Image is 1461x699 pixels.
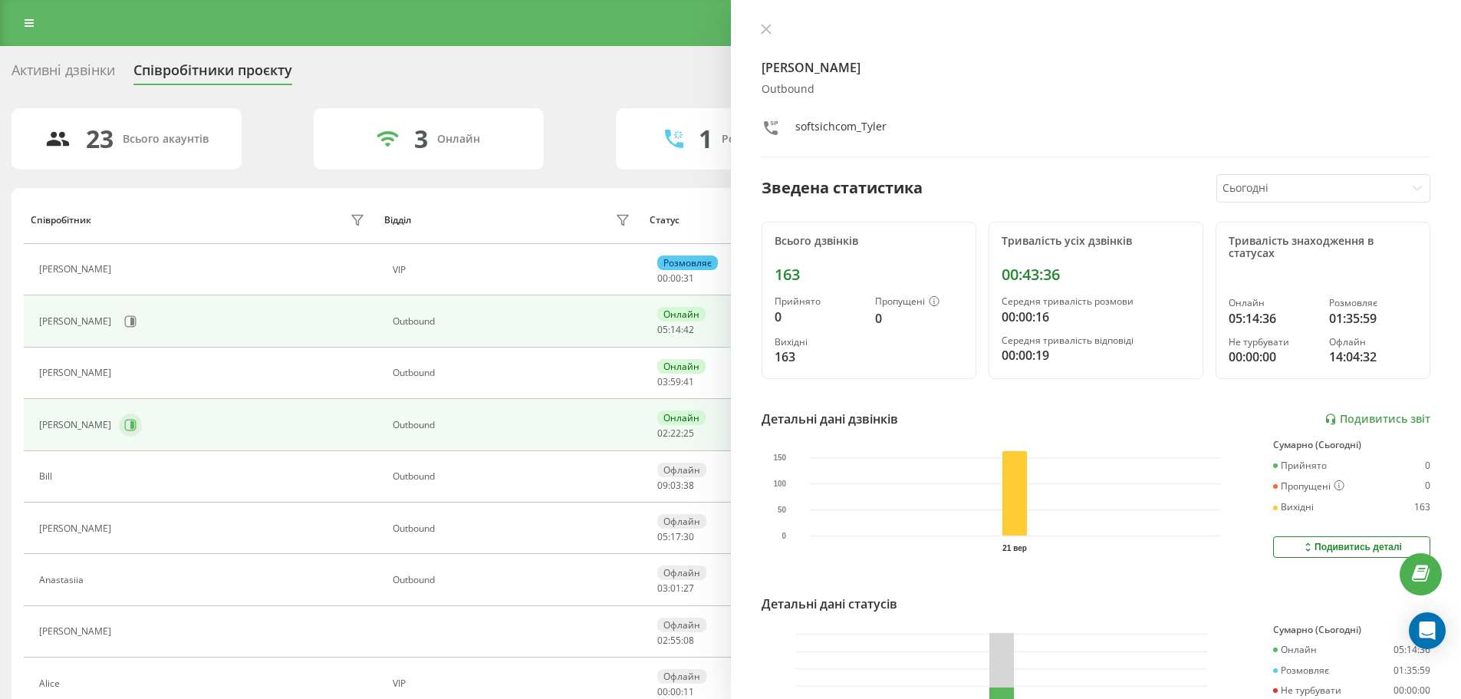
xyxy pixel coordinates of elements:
span: 02 [657,427,668,440]
div: Офлайн [657,669,706,684]
div: : : [657,635,694,646]
span: 11 [683,685,694,698]
span: 08 [683,634,694,647]
div: Не турбувати [1229,337,1317,348]
span: 22 [670,427,681,440]
div: Співробітники проєкту [133,62,292,86]
div: 23 [86,124,114,153]
span: 09 [657,479,668,492]
div: 00:00:00 [1229,348,1317,366]
div: Офлайн [657,463,706,477]
div: Детальні дані дзвінків [762,410,898,428]
div: 163 [1414,502,1430,513]
div: 0 [875,309,963,328]
span: 25 [683,427,694,440]
div: Офлайн [657,618,706,632]
div: : : [657,532,694,542]
div: : : [657,583,694,594]
div: Розмовляє [657,256,718,270]
div: Оutbound [393,575,634,585]
div: Anastasiia [39,575,87,585]
div: 0 [1425,460,1430,471]
div: Подивитись деталі [1301,541,1402,553]
span: 05 [657,530,668,543]
div: Сумарно (Сьогодні) [1273,625,1430,635]
div: 05:14:36 [1229,309,1317,328]
div: Оutbound [393,523,634,534]
text: 21 вер [1002,544,1027,552]
div: Онлайн [657,307,706,321]
div: Середня тривалість розмови [1002,296,1190,307]
div: : : [657,377,694,387]
div: Оutbound [762,83,1431,96]
div: Зведена статистика [762,176,923,199]
div: Статус [650,215,679,226]
div: 14:04:32 [1329,348,1417,366]
div: [PERSON_NAME] [39,626,115,637]
div: Всього дзвінків [775,235,963,248]
div: : : [657,480,694,491]
div: 00:43:36 [1002,265,1190,284]
div: : : [657,325,694,335]
span: 30 [683,530,694,543]
div: Не турбувати [1273,685,1341,696]
div: Alice [39,678,64,689]
span: 03 [657,375,668,388]
div: Вихідні [1273,502,1314,513]
span: 00 [657,272,668,285]
div: Офлайн [657,565,706,580]
div: Оutbound [393,368,634,378]
div: Open Intercom Messenger [1409,612,1446,649]
span: 27 [683,582,694,595]
span: 05 [657,323,668,336]
text: 150 [773,453,786,462]
div: 01:35:59 [1394,665,1430,676]
div: 163 [775,265,963,284]
div: 00:00:19 [1002,346,1190,364]
div: 163 [775,348,863,366]
div: Оutbound [393,471,634,482]
div: Середня тривалість відповіді [1002,335,1190,346]
text: 50 [777,506,786,514]
div: Активні дзвінки [12,62,115,86]
span: 03 [657,582,668,595]
span: 03 [670,479,681,492]
div: 05:14:36 [1394,645,1430,655]
div: Розмовляють [722,133,796,146]
div: Розмовляє [1329,298,1417,308]
div: Онлайн [657,359,706,374]
div: [PERSON_NAME] [39,523,115,534]
div: VIP [393,265,634,275]
div: Співробітник [31,215,91,226]
span: 00 [670,272,681,285]
div: Вихідні [775,337,863,348]
div: Розмовляє [1273,665,1329,676]
div: 00:00:00 [1394,685,1430,696]
a: Подивитись звіт [1324,413,1430,426]
span: 59 [670,375,681,388]
div: Тривалість знаходження в статусах [1229,235,1417,261]
div: Тривалість усіх дзвінків [1002,235,1190,248]
div: Онлайн [1229,298,1317,308]
div: Прийнято [775,296,863,307]
div: Офлайн [657,514,706,529]
span: 02 [657,634,668,647]
div: Оutbound [393,316,634,327]
div: [PERSON_NAME] [39,420,115,430]
div: Онлайн [1273,645,1317,655]
div: 0 [1425,480,1430,493]
div: 00:00:16 [1002,308,1190,326]
text: 100 [773,480,786,488]
span: 00 [657,685,668,698]
h4: [PERSON_NAME] [762,58,1431,77]
div: 01:35:59 [1329,309,1417,328]
div: Офлайн [1329,337,1417,348]
div: Детальні дані статусів [762,595,897,613]
div: 0 [775,308,863,326]
text: 0 [782,532,786,540]
span: 00 [670,685,681,698]
button: Подивитись деталі [1273,536,1430,558]
div: Bill [39,471,56,482]
div: Пропущені [1273,480,1344,493]
span: 17 [670,530,681,543]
